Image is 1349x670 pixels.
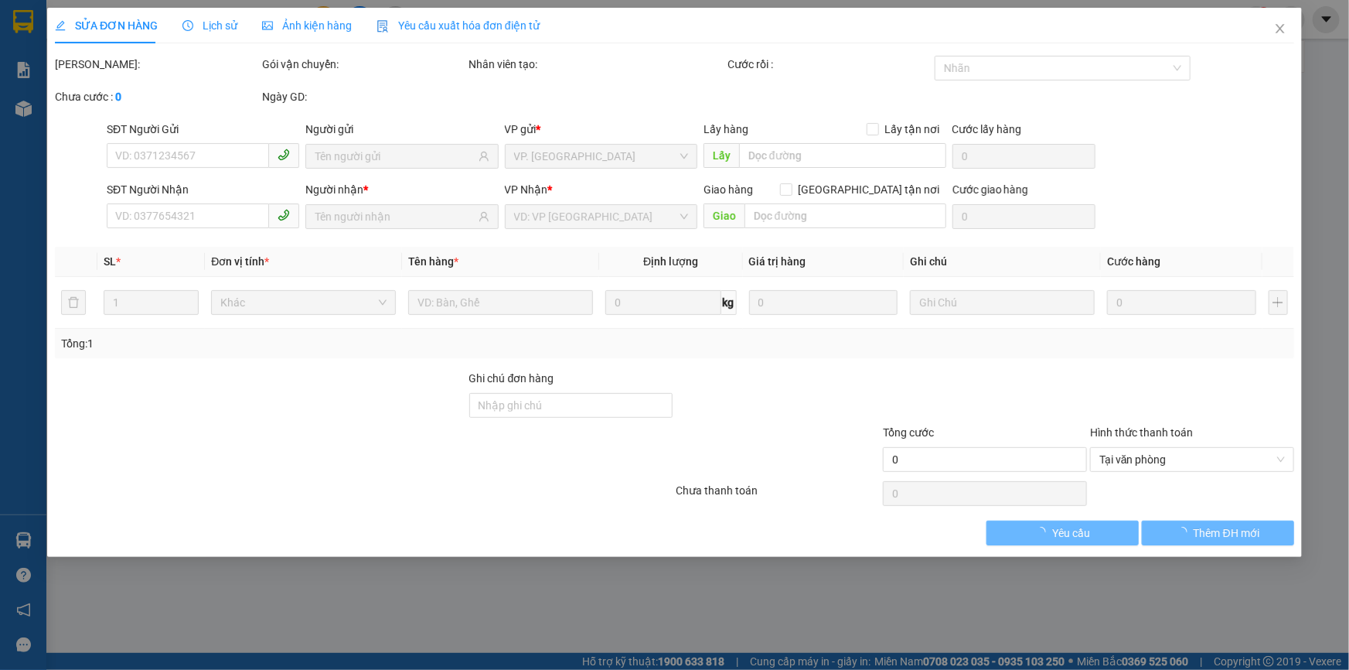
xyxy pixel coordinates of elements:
div: Tổng: 1 [61,335,521,352]
div: VP gửi [505,121,697,138]
span: [GEOGRAPHIC_DATA] tận nơi [792,181,946,198]
div: Chưa thanh toán [675,482,882,509]
span: SL [104,255,116,268]
button: Thêm ĐH mới [1142,521,1294,545]
input: Ghi Chú [910,290,1095,315]
span: picture [262,20,273,31]
span: Tại văn phòng [1099,448,1285,471]
span: Lấy hàng [703,123,748,135]
input: Tên người nhận [315,208,475,225]
input: 0 [749,290,898,315]
input: Ghi chú đơn hàng [469,393,673,418]
span: VP Nhận [505,183,548,196]
img: icon [376,20,389,32]
span: SỬA ĐƠN HÀNG [55,19,158,32]
input: Tên người gửi [315,148,475,165]
div: Người nhận [305,181,498,198]
span: clock-circle [182,20,193,31]
input: Cước giao hàng [952,204,1095,229]
div: Người gửi [305,121,498,138]
label: Cước lấy hàng [952,123,1022,135]
div: SĐT Người Gửi [107,121,299,138]
div: Ngày GD: [262,88,466,105]
span: Đơn vị tính [211,255,269,268]
span: user [479,151,489,162]
button: delete [61,290,86,315]
input: Cước lấy hàng [952,144,1095,169]
span: phone [278,209,290,221]
div: Cước rồi : [727,56,932,73]
span: Lấy [703,143,739,168]
span: Lấy tận nơi [879,121,946,138]
label: Hình thức thanh toán [1090,426,1193,439]
span: Yêu cầu [1052,525,1090,542]
span: Tổng cước [883,426,934,439]
span: Tên hàng [408,255,458,268]
input: 0 [1107,290,1256,315]
span: user [479,211,489,222]
span: VP. Đồng Phước [514,145,688,168]
span: Giao hàng [703,183,753,196]
span: Khác [220,291,387,314]
span: loading [1035,527,1052,538]
label: Ghi chú đơn hàng [469,372,554,385]
span: Ảnh kiện hàng [262,19,352,32]
span: kg [721,290,737,315]
th: Ghi chú [904,247,1101,277]
input: Dọc đường [744,203,946,228]
div: Nhân viên tạo: [469,56,725,73]
button: Yêu cầu [986,521,1139,545]
span: Giao [703,203,744,228]
span: Lịch sử [182,19,237,32]
button: Close [1259,8,1302,51]
div: Chưa cước : [55,88,259,105]
span: loading [1177,527,1194,538]
input: Dọc đường [739,143,946,168]
label: Cước giao hàng [952,183,1029,196]
span: Thêm ĐH mới [1194,525,1259,542]
span: phone [278,149,290,161]
span: edit [55,20,66,31]
span: Yêu cầu xuất hóa đơn điện tử [376,19,540,32]
b: 0 [115,91,121,103]
div: [PERSON_NAME]: [55,56,259,73]
span: close [1274,22,1286,35]
span: Cước hàng [1107,255,1160,268]
button: plus [1269,290,1288,315]
span: Định lượng [643,255,698,268]
input: VD: Bàn, Ghế [408,290,593,315]
div: SĐT Người Nhận [107,181,299,198]
div: Gói vận chuyển: [262,56,466,73]
span: Giá trị hàng [749,255,806,268]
